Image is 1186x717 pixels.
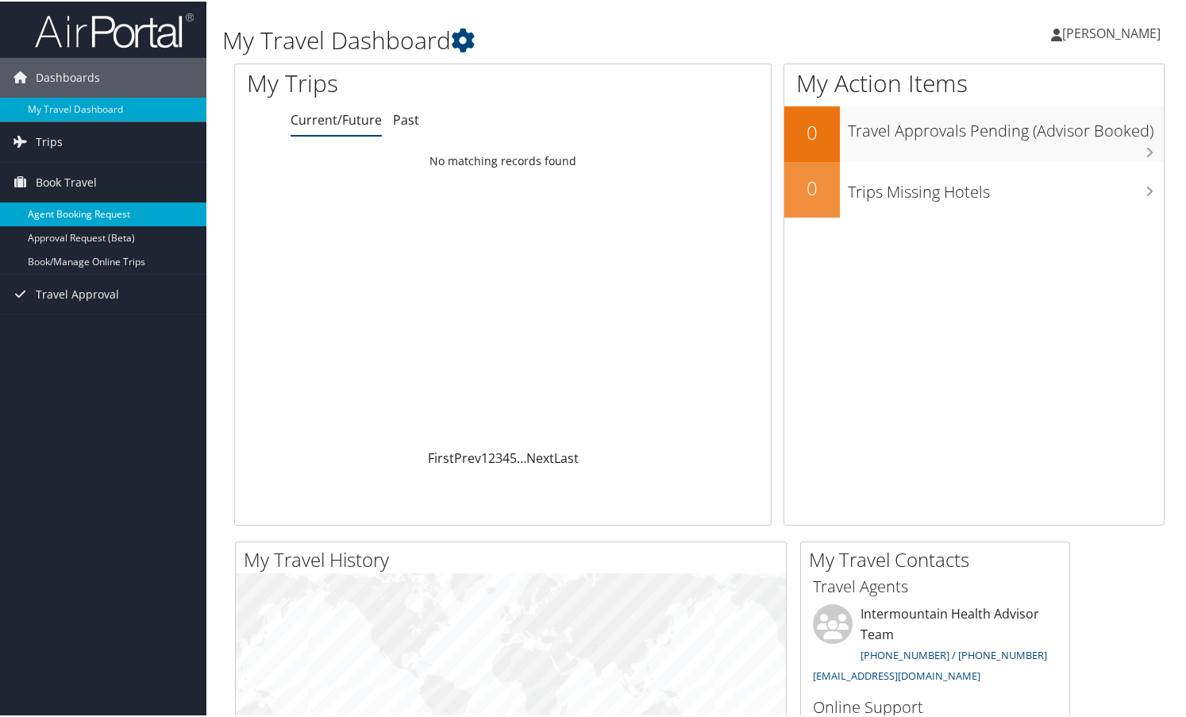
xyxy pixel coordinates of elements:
span: Travel Approval [36,273,119,313]
li: Intermountain Health Advisor Team [805,603,1065,688]
h1: My Trips [247,65,536,98]
a: Next [526,448,554,465]
span: [PERSON_NAME] [1062,23,1161,40]
h2: My Travel History [244,545,786,572]
h2: 0 [784,173,840,200]
a: [PERSON_NAME] [1051,8,1176,56]
a: 0Travel Approvals Pending (Advisor Booked) [784,105,1164,160]
h2: My Travel Contacts [809,545,1069,572]
h3: Trips Missing Hotels [848,172,1164,202]
a: First [428,448,454,465]
span: … [517,448,526,465]
a: 4 [503,448,510,465]
span: Dashboards [36,56,100,96]
a: [EMAIL_ADDRESS][DOMAIN_NAME] [813,667,980,681]
a: 3 [495,448,503,465]
a: 1 [481,448,488,465]
td: No matching records found [235,145,771,174]
a: Past [393,110,419,127]
span: Trips [36,121,63,160]
span: Book Travel [36,161,97,201]
a: Current/Future [291,110,382,127]
h1: My Travel Dashboard [222,22,858,56]
img: airportal-logo.png [35,10,194,48]
h1: My Action Items [784,65,1164,98]
h3: Travel Approvals Pending (Advisor Booked) [848,110,1164,141]
a: Prev [454,448,481,465]
a: 5 [510,448,517,465]
a: [PHONE_NUMBER] / [PHONE_NUMBER] [861,646,1047,661]
a: 2 [488,448,495,465]
a: Last [554,448,579,465]
h3: Online Support [813,695,1057,717]
h2: 0 [784,118,840,145]
h3: Travel Agents [813,574,1057,596]
a: 0Trips Missing Hotels [784,160,1164,216]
